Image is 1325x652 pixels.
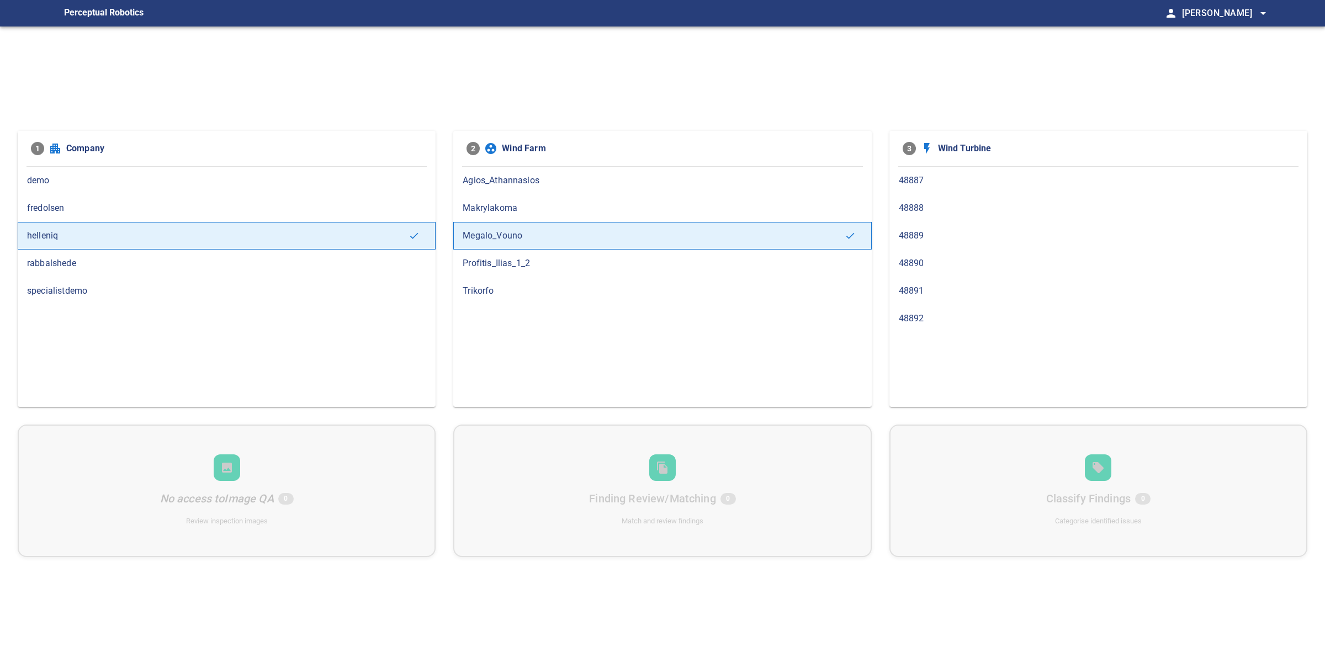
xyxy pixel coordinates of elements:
span: 3 [903,142,916,155]
div: 48887 [889,167,1307,194]
span: 2 [467,142,480,155]
span: 1 [31,142,44,155]
div: Agios_Athannasios [453,167,871,194]
div: 48891 [889,277,1307,305]
span: Agios_Athannasios [463,174,862,187]
div: specialistdemo [18,277,436,305]
span: arrow_drop_down [1257,7,1270,20]
span: Wind Farm [502,142,858,155]
div: 48892 [889,305,1307,332]
span: rabbalshede [27,257,426,270]
span: Trikorfo [463,284,862,298]
div: Makrylakoma [453,194,871,222]
span: Megalo_Vouno [463,229,844,242]
div: helleniq [18,222,436,250]
span: Profitis_Ilias_1_2 [463,257,862,270]
span: fredolsen [27,202,426,215]
span: Wind Turbine [938,142,1294,155]
span: 48887 [899,174,1298,187]
div: Megalo_Vouno [453,222,871,250]
span: [PERSON_NAME] [1182,6,1270,21]
div: 48890 [889,250,1307,277]
span: specialistdemo [27,284,426,298]
span: Company [66,142,422,155]
div: rabbalshede [18,250,436,277]
div: 48889 [889,222,1307,250]
div: demo [18,167,436,194]
div: Trikorfo [453,277,871,305]
div: Profitis_Ilias_1_2 [453,250,871,277]
span: demo [27,174,426,187]
span: 48892 [899,312,1298,325]
div: 48888 [889,194,1307,222]
div: fredolsen [18,194,436,222]
span: person [1164,7,1178,20]
figcaption: Perceptual Robotics [64,4,144,22]
span: Makrylakoma [463,202,862,215]
span: 48891 [899,284,1298,298]
span: 48889 [899,229,1298,242]
span: helleniq [27,229,409,242]
span: 48890 [899,257,1298,270]
button: [PERSON_NAME] [1178,2,1270,24]
span: 48888 [899,202,1298,215]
